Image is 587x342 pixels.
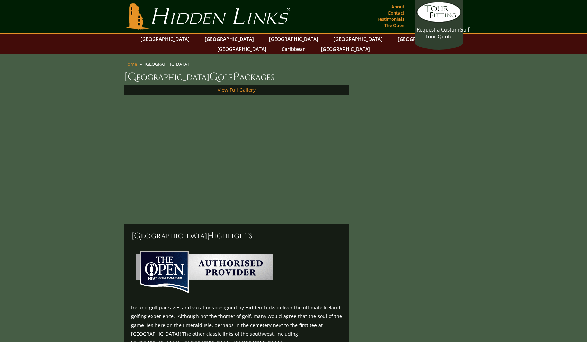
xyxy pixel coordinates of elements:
a: [GEOGRAPHIC_DATA] [394,34,450,44]
span: H [207,231,214,242]
a: Request a CustomGolf Tour Quote [416,2,461,40]
span: Request a Custom [416,26,459,33]
a: [GEOGRAPHIC_DATA] [266,34,322,44]
span: P [233,70,239,84]
a: Testimonials [375,14,406,24]
a: View Full Gallery [218,87,256,93]
a: The Open [383,20,406,30]
a: [GEOGRAPHIC_DATA] [330,34,386,44]
a: [GEOGRAPHIC_DATA] [201,34,257,44]
a: Caribbean [278,44,309,54]
a: [GEOGRAPHIC_DATA] [318,44,374,54]
a: Contact [386,8,406,18]
h2: [GEOGRAPHIC_DATA] ighlights [131,231,342,242]
a: About [389,2,406,11]
a: [GEOGRAPHIC_DATA] [137,34,193,44]
li: [GEOGRAPHIC_DATA] [145,61,191,67]
a: Home [124,61,137,67]
h1: [GEOGRAPHIC_DATA] olf ackages [124,70,463,84]
a: [GEOGRAPHIC_DATA] [214,44,270,54]
span: G [209,70,218,84]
